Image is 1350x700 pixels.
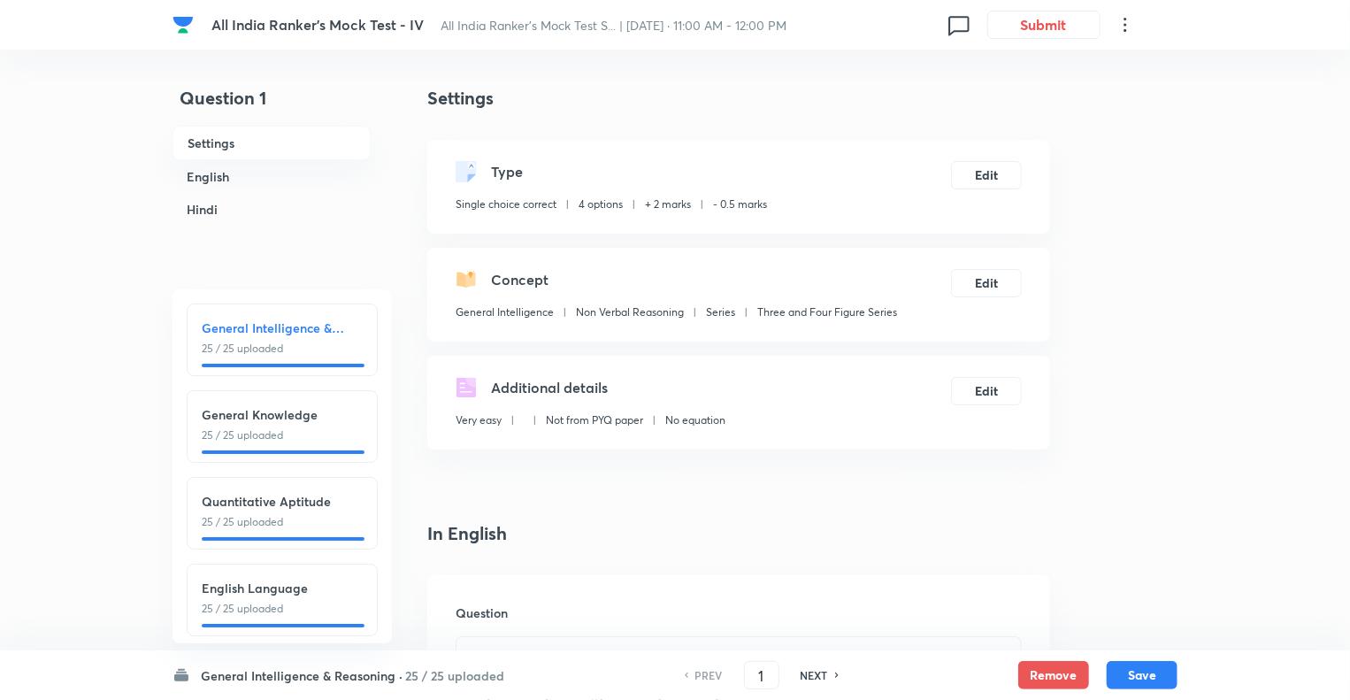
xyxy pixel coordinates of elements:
[441,17,787,34] span: All India Ranker's Mock Test S... | [DATE] · 11:00 AM - 12:00 PM
[456,269,477,290] img: questionConcept.svg
[456,304,554,320] p: General Intelligence
[405,666,504,685] h6: 25 / 25 uploaded
[173,160,371,193] h6: English
[491,269,548,290] h5: Concept
[202,405,363,424] h6: General Knowledge
[491,161,523,182] h5: Type
[645,196,691,212] p: + 2 marks
[211,15,424,34] span: All India Ranker's Mock Test - IV
[456,377,477,398] img: questionDetails.svg
[202,319,363,337] h6: General Intelligence & Reasoning
[202,341,363,357] p: 25 / 25 uploaded
[173,14,197,35] a: Company Logo
[757,304,897,320] p: Three and Four Figure Series
[491,377,608,398] h5: Additional details
[202,514,363,530] p: 25 / 25 uploaded
[201,666,403,685] h6: General Intelligence & Reasoning ·
[456,604,1022,622] h6: Question
[713,196,767,212] p: - 0.5 marks
[579,196,623,212] p: 4 options
[202,579,363,597] h6: English Language
[1018,661,1089,689] button: Remove
[202,427,363,443] p: 25 / 25 uploaded
[695,667,723,683] h6: PREV
[987,11,1101,39] button: Submit
[951,377,1022,405] button: Edit
[202,492,363,511] h6: Quantitative Aptitude
[456,161,477,182] img: questionType.svg
[801,667,828,683] h6: NEXT
[173,85,371,126] h4: Question 1
[470,648,1008,668] p: Select the figure that will come next in the following figure series.
[951,269,1022,297] button: Edit
[173,126,371,160] h6: Settings
[173,193,371,226] h6: Hindi
[951,161,1022,189] button: Edit
[1107,661,1177,689] button: Save
[456,196,556,212] p: Single choice correct
[427,520,1050,547] h4: In English
[173,14,194,35] img: Company Logo
[706,304,735,320] p: Series
[456,412,502,428] p: Very easy
[576,304,684,320] p: Non Verbal Reasoning
[427,85,1050,112] h4: Settings
[546,412,643,428] p: Not from PYQ paper
[202,601,363,617] p: 25 / 25 uploaded
[665,412,725,428] p: No equation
